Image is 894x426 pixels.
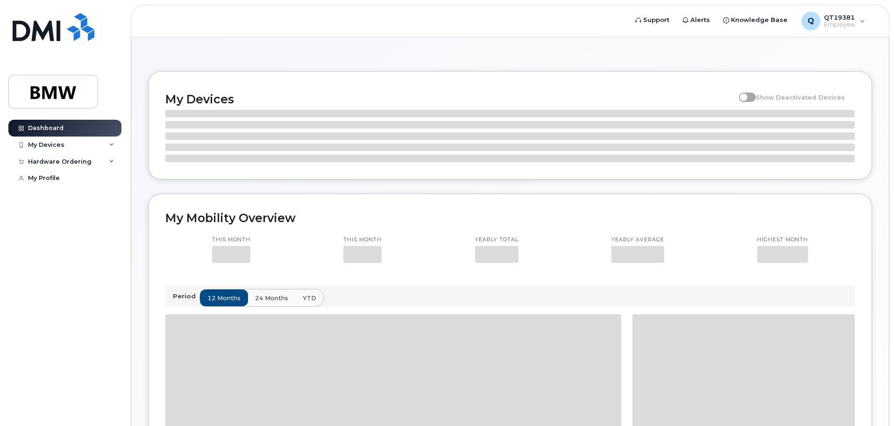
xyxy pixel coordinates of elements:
p: Yearly total [475,236,518,244]
p: Period [173,292,199,301]
span: 24 months [255,294,288,303]
h2: My Devices [165,92,734,106]
span: YTD [303,294,316,303]
p: Yearly average [611,236,664,244]
span: Show Deactivated Devices [756,94,845,101]
h2: My Mobility Overview [165,211,855,225]
p: This month [212,236,250,244]
p: This month [343,236,382,244]
p: Highest month [757,236,808,244]
input: Show Deactivated Devices [739,88,746,96]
